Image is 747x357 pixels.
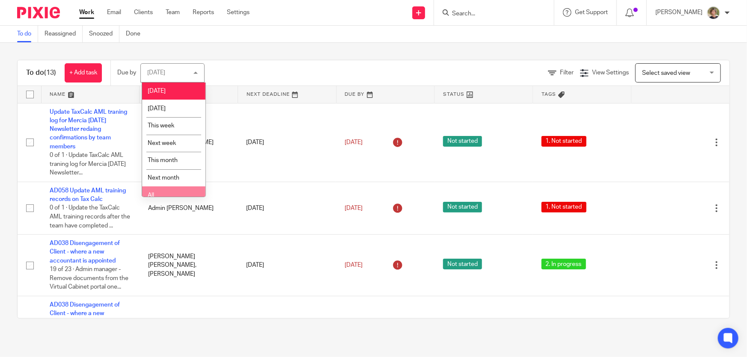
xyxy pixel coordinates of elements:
span: Select saved view [642,70,690,76]
td: [PERSON_NAME] [PERSON_NAME], [PERSON_NAME] [140,235,238,296]
span: Not started [443,136,482,147]
span: 1. Not started [542,136,586,147]
span: [DATE] [148,106,166,112]
a: Work [79,8,94,17]
a: Reassigned [45,26,83,42]
a: Team [166,8,180,17]
td: Admin [PERSON_NAME] [140,182,238,234]
a: AD038 Disengagement of Client - where a new accountant is appointed [50,302,120,325]
p: [PERSON_NAME] [655,8,702,17]
input: Search [451,10,528,18]
span: Next month [148,175,179,181]
h1: To do [26,68,56,77]
span: 0 of 1 · Update TaxCalc AML traning log for Mercia [DATE] Newsletter... [50,152,126,176]
a: Update TaxCalc AML traning log for Mercia [DATE] Newsletter redaing confirmations by team members [50,109,127,150]
img: High%20Res%20Andrew%20Price%20Accountants_Poppy%20Jakes%20photography-1142.jpg [707,6,720,20]
a: Done [126,26,147,42]
span: This month [148,157,178,163]
a: Snoozed [89,26,119,42]
a: Clients [134,8,153,17]
span: Get Support [575,9,608,15]
span: 19 of 23 · Admin manager - Remove documents from the Virtual Cabinet portal one... [50,266,128,290]
a: AD058 Update AML training records on Tax Calc [50,188,126,202]
span: 1. Not started [542,202,586,212]
span: [DATE] [345,205,363,211]
span: Filter [560,70,574,76]
p: Due by [117,68,136,77]
span: Tags [542,92,556,97]
td: [DATE] [238,103,336,182]
span: (13) [44,69,56,76]
div: [DATE] [147,70,165,76]
span: 0 of 1 · Update the TaxCalc AML training records after the team have completed ... [50,205,130,229]
span: This week [148,123,174,129]
span: [DATE] [345,262,363,268]
a: AD038 Disengagement of Client - where a new accountant is appointed [50,240,120,264]
span: [DATE] [345,139,363,145]
span: Not started [443,202,482,212]
span: View Settings [592,70,629,76]
a: + Add task [65,63,102,83]
a: To do [17,26,38,42]
td: Admin [PERSON_NAME] [140,103,238,182]
td: [DATE] [238,182,336,234]
span: All [148,192,154,198]
span: [DATE] [148,88,166,94]
a: Email [107,8,121,17]
a: Settings [227,8,250,17]
td: [DATE] [238,235,336,296]
span: Next week [148,140,176,146]
span: 2. In progress [542,259,586,269]
img: Pixie [17,7,60,18]
a: Reports [193,8,214,17]
span: Not started [443,259,482,269]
